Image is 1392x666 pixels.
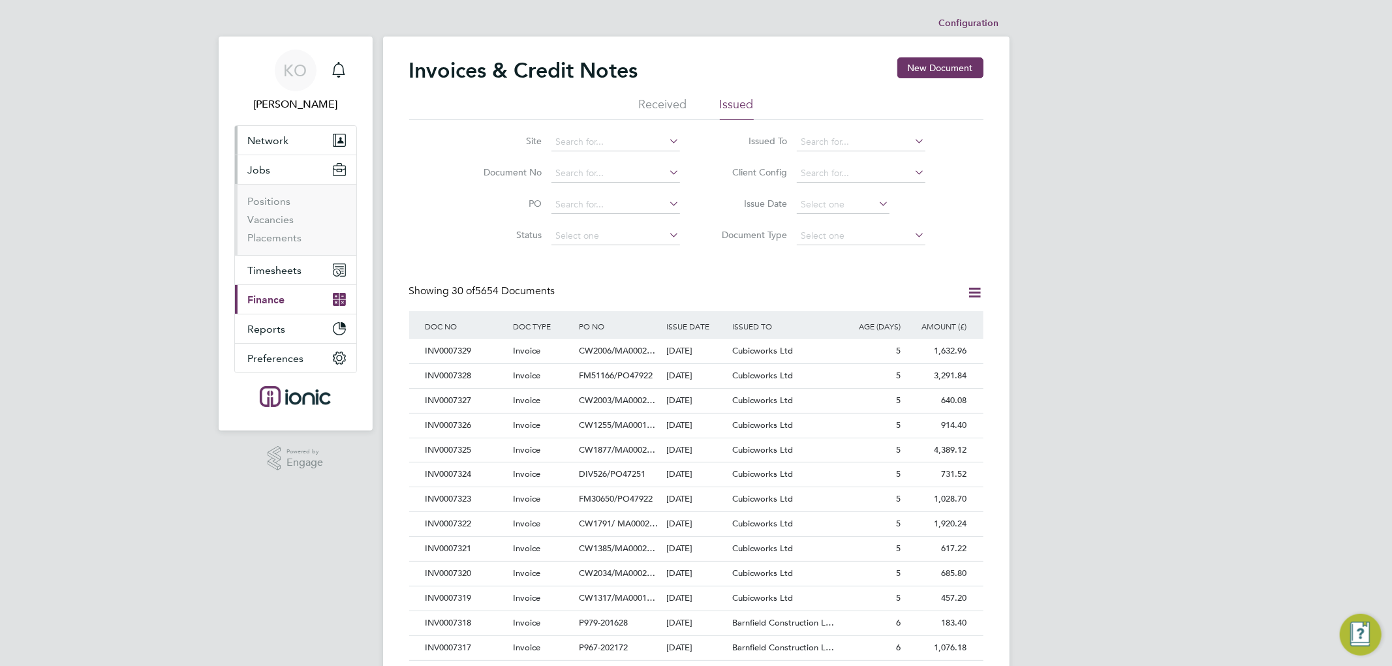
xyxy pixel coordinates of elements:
[897,518,901,529] span: 5
[513,468,540,479] span: Invoice
[897,468,901,479] span: 5
[513,568,540,579] span: Invoice
[422,311,510,341] div: DOC NO
[905,364,970,388] div: 3,291.84
[905,611,970,635] div: 183.40
[579,568,655,579] span: CW2034/MA0002…
[663,438,729,462] div: [DATE]
[248,134,289,147] span: Network
[551,133,680,151] input: Search for...
[663,562,729,586] div: [DATE]
[422,462,510,487] div: INV0007324
[234,386,357,407] a: Go to home page
[452,284,476,297] span: 30 of
[905,339,970,363] div: 1,632.96
[663,636,729,660] div: [DATE]
[579,468,645,479] span: DIV526/PO47251
[579,592,655,603] span: CW1317/MA0001…
[897,617,901,628] span: 6
[713,166,788,178] label: Client Config
[422,512,510,536] div: INV0007322
[839,311,905,341] div: AGE (DAYS)
[663,364,729,388] div: [DATE]
[579,642,628,653] span: P967-202172
[663,462,729,487] div: [DATE]
[663,414,729,438] div: [DATE]
[513,543,540,554] span: Invoice
[513,642,540,653] span: Invoice
[235,256,356,284] button: Timesheets
[579,419,655,431] span: CW1255/MA0001…
[513,370,540,381] span: Invoice
[235,155,356,184] button: Jobs
[409,57,638,83] h2: Invoices & Credit Notes
[720,97,754,120] li: Issued
[579,370,653,381] span: FM51166/PO47922
[513,493,540,504] span: Invoice
[663,339,729,363] div: [DATE]
[579,518,658,529] span: CW1791/ MA0002…
[409,284,558,298] div: Showing
[732,518,793,529] span: Cubicworks Ltd
[797,164,925,183] input: Search for...
[422,562,510,586] div: INV0007320
[422,389,510,413] div: INV0007327
[467,229,542,241] label: Status
[897,543,901,554] span: 5
[663,487,729,511] div: [DATE]
[422,414,510,438] div: INV0007326
[422,364,510,388] div: INV0007328
[576,311,663,341] div: PO NO
[897,568,901,579] span: 5
[579,345,655,356] span: CW2006/MA0002…
[248,232,302,244] a: Placements
[897,493,901,504] span: 5
[268,446,323,471] a: Powered byEngage
[732,642,834,653] span: Barnfield Construction L…
[732,592,793,603] span: Cubicworks Ltd
[260,386,330,407] img: ionic-logo-retina.png
[235,184,356,255] div: Jobs
[422,438,510,462] div: INV0007325
[897,592,901,603] span: 5
[579,444,655,455] span: CW1877/MA0002…
[905,414,970,438] div: 914.40
[467,135,542,147] label: Site
[897,57,983,78] button: New Document
[284,62,307,79] span: KO
[732,395,793,406] span: Cubicworks Ltd
[897,370,901,381] span: 5
[452,284,555,297] span: 5654 Documents
[905,487,970,511] div: 1,028.70
[1340,614,1382,656] button: Engage Resource Center
[219,37,373,431] nav: Main navigation
[732,568,793,579] span: Cubicworks Ltd
[513,617,540,628] span: Invoice
[732,493,793,504] span: Cubicworks Ltd
[234,50,357,112] a: KO[PERSON_NAME]
[235,285,356,314] button: Finance
[551,164,680,183] input: Search for...
[235,344,356,372] button: Preferences
[905,389,970,413] div: 640.08
[510,311,576,341] div: DOC TYPE
[905,438,970,462] div: 4,389.12
[248,323,286,335] span: Reports
[422,537,510,561] div: INV0007321
[286,457,323,468] span: Engage
[551,227,680,245] input: Select one
[732,444,793,455] span: Cubicworks Ltd
[248,195,291,207] a: Positions
[551,196,680,214] input: Search for...
[234,97,357,112] span: Kirsty Owen
[467,198,542,209] label: PO
[663,537,729,561] div: [DATE]
[732,468,793,479] span: Cubicworks Ltd
[513,419,540,431] span: Invoice
[422,339,510,363] div: INV0007329
[235,314,356,343] button: Reports
[897,642,901,653] span: 6
[732,370,793,381] span: Cubicworks Ltd
[663,311,729,341] div: ISSUE DATE
[732,617,834,628] span: Barnfield Construction L…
